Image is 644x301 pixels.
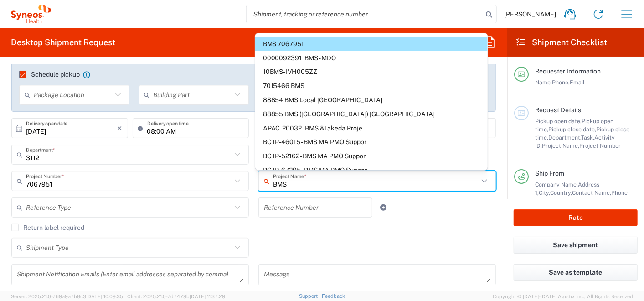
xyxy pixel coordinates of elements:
[581,134,594,141] span: Task,
[535,170,564,177] span: Ship From
[548,134,581,141] span: Department,
[579,142,621,149] span: Project Number
[548,126,596,133] span: Pickup close date,
[535,67,601,75] span: Requester Information
[514,209,638,226] button: Rate
[11,224,84,231] label: Return label required
[255,135,488,149] span: BCTP-46015 - BMS MA PMO Suppor
[255,65,488,79] span: 10BMS- IVH005ZZ
[255,149,488,163] span: BCTP-52162 - BMS MA PMO Suppor
[255,93,488,107] span: 88854 BMS Local [GEOGRAPHIC_DATA]
[255,163,488,177] span: BCTP-67295 - BMS MA PMO Suppor
[255,79,488,93] span: 7015466 BMS
[572,189,611,196] span: Contact Name,
[377,201,390,214] a: Add Reference
[19,71,80,78] label: Schedule pickup
[11,294,123,299] span: Server: 2025.21.0-769a9a7b8c3
[255,51,488,65] span: 0000092391 BMS - MDO
[255,121,488,135] span: APAC-20032 - BMS &Takeda Proje
[550,189,572,196] span: Country,
[504,10,556,18] span: [PERSON_NAME]
[190,294,225,299] span: [DATE] 11:37:29
[118,121,123,135] i: ×
[247,5,483,23] input: Shipment, tracking or reference number
[552,79,570,86] span: Phone,
[535,79,552,86] span: Name,
[514,237,638,254] button: Save shipment
[514,264,638,281] button: Save as template
[86,294,123,299] span: [DATE] 10:09:35
[493,292,633,301] span: Copyright © [DATE]-[DATE] Agistix Inc., All Rights Reserved
[255,107,488,121] span: 88855 BMS ([GEOGRAPHIC_DATA]) [GEOGRAPHIC_DATA]
[570,79,585,86] span: Email
[535,118,582,125] span: Pickup open date,
[535,181,578,188] span: Company Name,
[542,142,579,149] span: Project Name,
[11,37,115,48] h2: Desktop Shipment Request
[322,293,345,299] a: Feedback
[535,106,581,114] span: Request Details
[299,293,322,299] a: Support
[127,294,225,299] span: Client: 2025.21.0-7d7479b
[539,189,550,196] span: City,
[515,37,608,48] h2: Shipment Checklist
